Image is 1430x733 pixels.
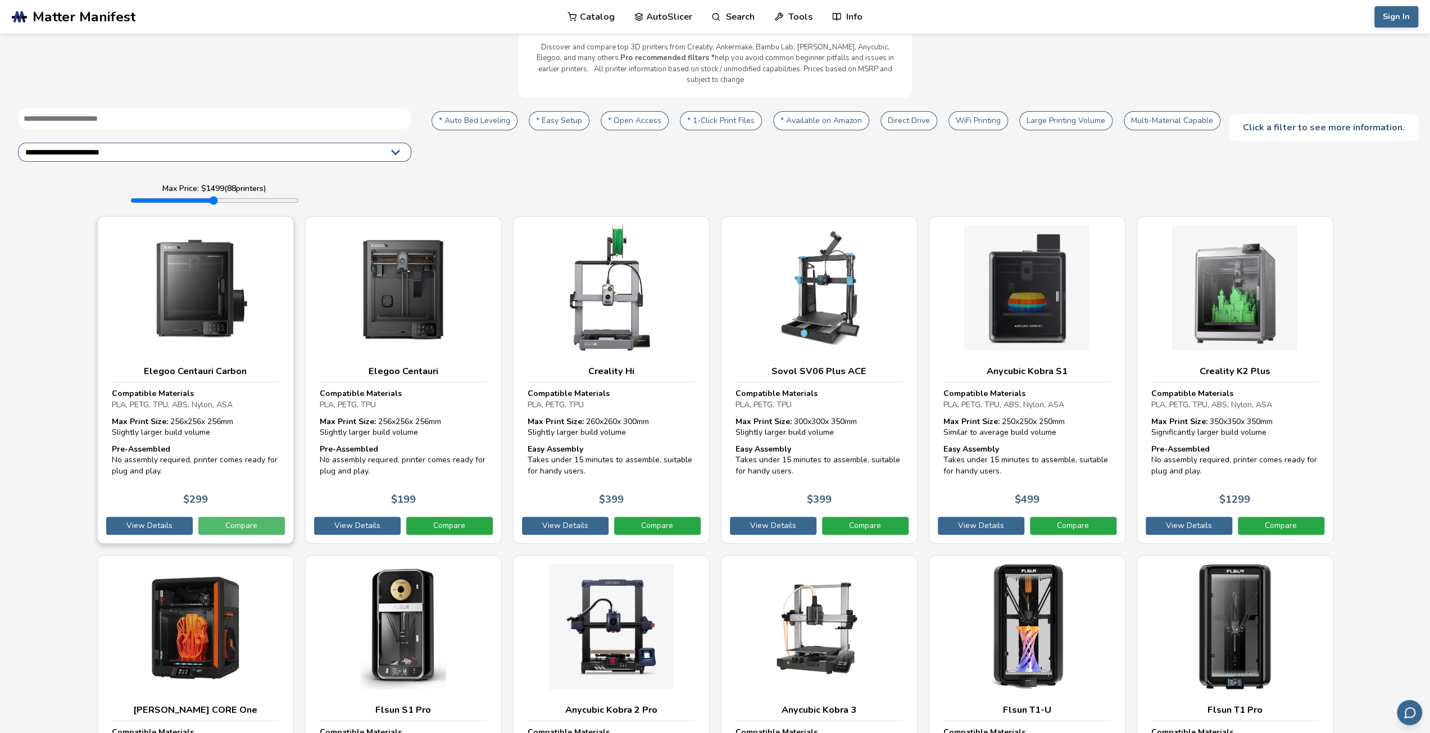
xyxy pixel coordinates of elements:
a: Compare [1030,517,1116,535]
a: Compare [822,517,909,535]
h3: Anycubic Kobra S1 [943,366,1111,377]
div: No assembly required, printer comes ready for plug and play. [112,444,279,477]
div: 256 x 256 x 256 mm Slightly larger build volume [112,416,279,438]
h3: Sovol SV06 Plus ACE [736,366,903,377]
a: Anycubic Kobra S1Compatible MaterialsPLA, PETG, TPU, ABS, Nylon, ASAMax Print Size: 250x250x 250m... [929,216,1125,544]
button: Large Printing Volume [1019,111,1113,130]
p: $ 1299 [1219,494,1250,506]
strong: Compatible Materials [320,388,402,399]
span: PLA, PETG, TPU, ABS, Nylon, ASA [1151,399,1272,410]
a: Elegoo Centauri CarbonCompatible MaterialsPLA, PETG, TPU, ABS, Nylon, ASAMax Print Size: 256x256x... [97,216,294,544]
div: 256 x 256 x 256 mm Slightly larger build volume [320,416,487,438]
a: View Details [106,517,193,535]
span: PLA, PETG, TPU [736,399,792,410]
button: * Easy Setup [529,111,589,130]
strong: Max Print Size: [320,416,376,427]
a: View Details [522,517,609,535]
h3: Creality K2 Plus [1151,366,1319,377]
a: Creality HiCompatible MaterialsPLA, PETG, TPUMax Print Size: 260x260x 300mmSlightly larger build ... [513,216,710,544]
a: Sovol SV06 Plus ACECompatible MaterialsPLA, PETG, TPUMax Print Size: 300x300x 350mmSlightly large... [721,216,918,544]
h3: Flsun S1 Pro [320,704,487,716]
strong: Pre-Assembled [1151,444,1210,454]
a: Compare [1238,517,1324,535]
button: WiFi Printing [948,111,1008,130]
strong: Max Print Size: [736,416,792,427]
p: $ 399 [807,494,832,506]
button: * Open Access [601,111,669,130]
div: Takes under 15 minutes to assemble, suitable for handy users. [943,444,1111,477]
p: $ 199 [391,494,416,506]
strong: Compatible Materials [112,388,194,399]
span: Matter Manifest [33,9,135,25]
strong: Easy Assembly [943,444,999,454]
b: Pro recommended filters * [620,53,715,63]
h3: [PERSON_NAME] CORE One [112,704,279,716]
strong: Max Print Size: [528,416,584,427]
a: Creality K2 PlusCompatible MaterialsPLA, PETG, TPU, ABS, Nylon, ASAMax Print Size: 350x350x 350mm... [1137,216,1333,544]
h3: Anycubic Kobra 2 Pro [528,704,695,716]
strong: Max Print Size: [112,416,168,427]
button: * Available on Amazon [773,111,869,130]
strong: Compatible Materials [943,388,1025,399]
h3: Elegoo Centauri [320,366,487,377]
a: Compare [406,517,493,535]
div: No assembly required, printer comes ready for plug and play. [320,444,487,477]
div: 350 x 350 x 350 mm Significantly larger build volume [1151,416,1319,438]
button: Sign In [1374,6,1418,28]
span: PLA, PETG, TPU [320,399,376,410]
div: Takes under 15 minutes to assemble, suitable for handy users. [736,444,903,477]
a: View Details [730,517,816,535]
a: Compare [614,517,701,535]
a: View Details [938,517,1024,535]
p: $ 499 [1015,494,1039,506]
h3: Elegoo Centauri Carbon [112,366,279,377]
strong: Pre-Assembled [320,444,378,454]
strong: Pre-Assembled [112,444,170,454]
a: Compare [198,517,285,535]
div: Takes under 15 minutes to assemble, suitable for handy users. [528,444,695,477]
div: 250 x 250 x 250 mm Similar to average build volume [943,416,1111,438]
a: View Details [314,517,401,535]
h3: Creality Hi [528,366,695,377]
label: Max Price: $ 1499 ( 88 printers) [162,184,266,193]
strong: Max Print Size: [943,416,1000,427]
p: $ 299 [183,494,208,506]
strong: Compatible Materials [528,388,610,399]
p: $ 399 [599,494,624,506]
strong: Compatible Materials [1151,388,1233,399]
a: View Details [1146,517,1232,535]
a: Elegoo CentauriCompatible MaterialsPLA, PETG, TPUMax Print Size: 256x256x 256mmSlightly larger bu... [305,216,502,544]
div: No assembly required, printer comes ready for plug and play. [1151,444,1319,477]
p: Discover and compare top 3D printers from Creality, Ankermake, Bambu Lab, [PERSON_NAME], Anycubic... [530,42,901,86]
span: PLA, PETG, TPU, ABS, Nylon, ASA [112,399,233,410]
strong: Easy Assembly [528,444,583,454]
div: Click a filter to see more information. [1229,114,1419,141]
button: Send feedback via email [1397,700,1422,725]
h3: Flsun T1 Pro [1151,704,1319,716]
span: PLA, PETG, TPU [528,399,584,410]
div: 300 x 300 x 350 mm Slightly larger build volume [736,416,903,438]
button: * 1-Click Print Files [680,111,762,130]
strong: Max Print Size: [1151,416,1207,427]
h3: Flsun T1-U [943,704,1111,716]
button: Direct Drive [880,111,937,130]
span: PLA, PETG, TPU, ABS, Nylon, ASA [943,399,1064,410]
strong: Easy Assembly [736,444,791,454]
strong: Compatible Materials [736,388,818,399]
div: 260 x 260 x 300 mm Slightly larger build volume [528,416,695,438]
h3: Anycubic Kobra 3 [736,704,903,716]
button: Multi-Material Capable [1124,111,1220,130]
button: * Auto Bed Leveling [432,111,517,130]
